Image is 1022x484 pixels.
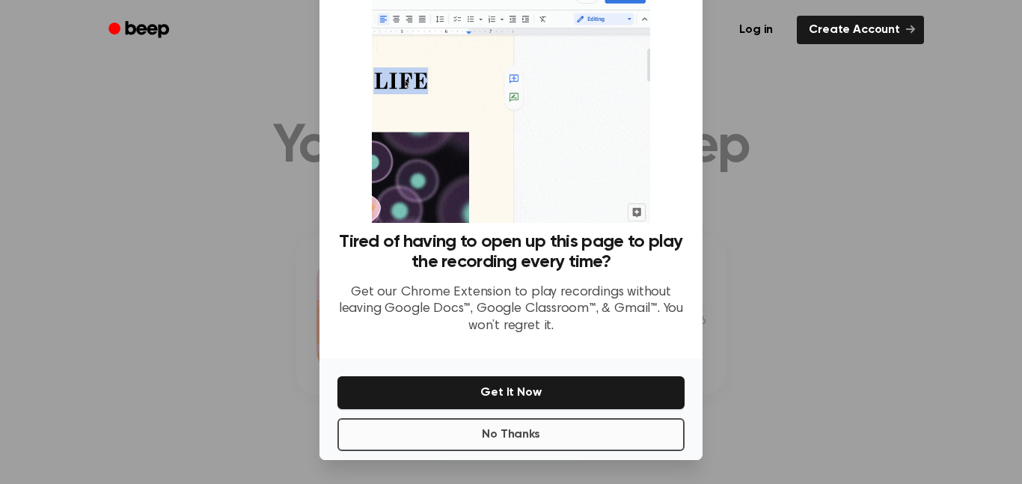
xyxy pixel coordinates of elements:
h3: Tired of having to open up this page to play the recording every time? [337,232,685,272]
a: Create Account [797,16,924,44]
a: Beep [98,16,183,45]
p: Get our Chrome Extension to play recordings without leaving Google Docs™, Google Classroom™, & Gm... [337,284,685,335]
button: Get It Now [337,376,685,409]
button: No Thanks [337,418,685,451]
a: Log in [724,13,788,47]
